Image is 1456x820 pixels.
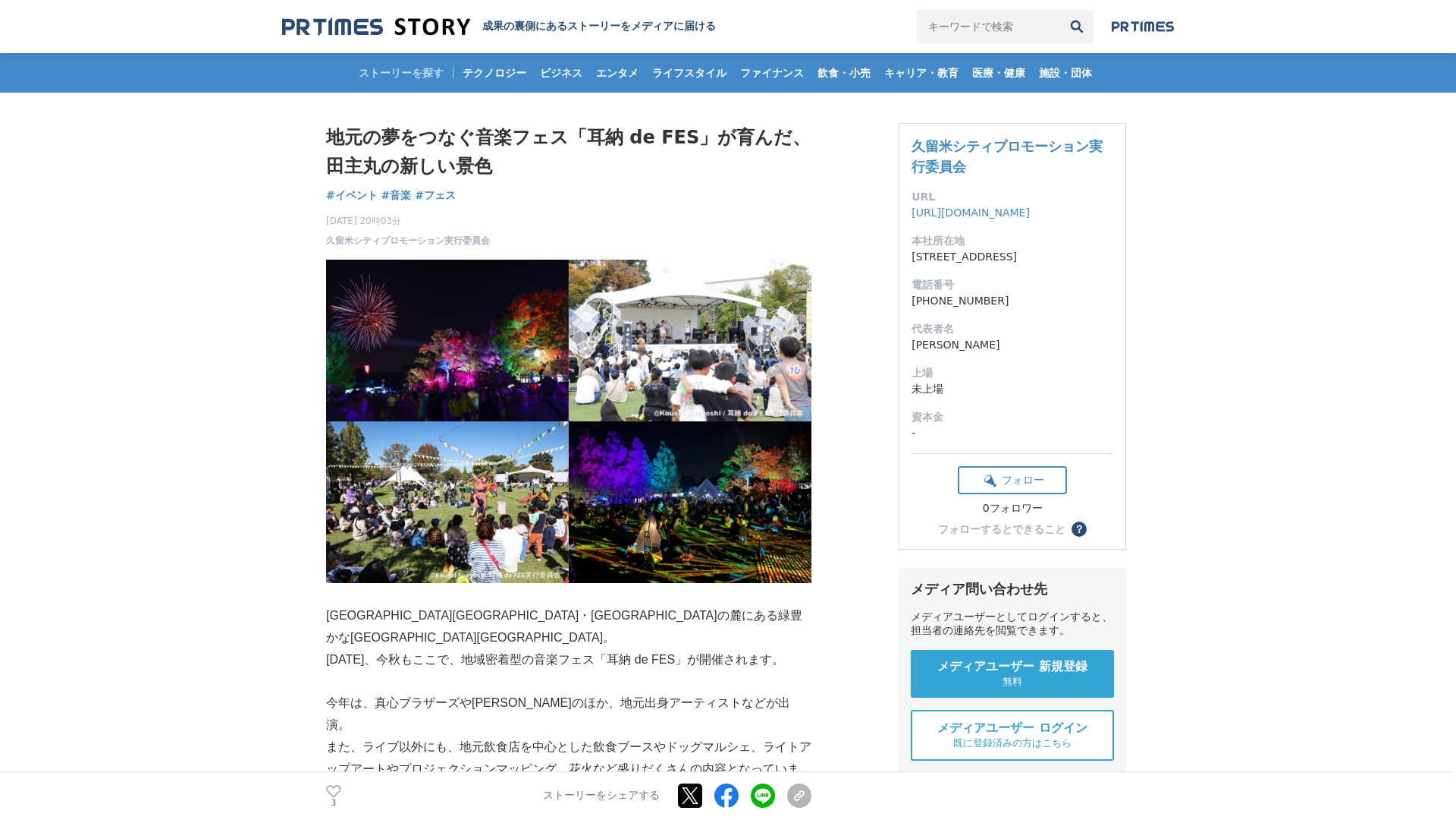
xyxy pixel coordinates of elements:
[326,649,811,671] p: [DATE]、今秋もここで、地域密着型の音楽フェス「耳納 de FES」が開催されます。
[534,53,588,93] a: ビジネス
[912,233,1113,249] dt: 本社所在地
[326,123,811,181] h1: 地元の夢をつなぐ音楽フェス「耳納 de FES」が育んだ、田主丸の新しい景色
[912,425,1113,441] dd: -
[1072,522,1087,537] button: ？
[381,188,412,202] span: #音楽
[282,17,716,37] a: 成果の裏側にあるストーリーをメディアに届ける 成果の裏側にあるストーリーをメディアに届ける
[457,66,532,80] span: テクノロジー
[457,53,532,93] a: テクノロジー
[912,293,1113,309] dd: [PHONE_NUMBER]
[966,66,1031,80] span: 医療・健康
[958,466,1067,494] button: フォロー
[326,799,341,807] p: 3
[966,53,1031,93] a: 医療・健康
[912,277,1113,293] dt: 電話番号
[911,610,1114,638] div: メディアユーザーとしてログインすると、担当者の連絡先を閲覧できます。
[646,66,733,80] span: ライフスタイル
[937,659,1087,675] span: メディアユーザー 新規登録
[1033,53,1098,93] a: 施設・団体
[912,381,1113,397] dd: 未上場
[415,188,456,202] span: #フェス
[912,207,1030,219] a: [URL][DOMAIN_NAME]
[326,692,811,736] p: 今年は、真心ブラザーズや[PERSON_NAME]のほか、地元出身アーティストなどが出演。
[878,53,965,93] a: キャリア・教育
[1074,524,1084,535] span: ？
[937,721,1087,736] span: メディアユーザー ログイン
[590,53,645,93] a: エンタメ
[734,66,810,80] span: ファイナンス
[326,234,490,248] a: 久留米シティプロモーション実行委員会
[1003,675,1022,689] span: 無料
[734,53,810,93] a: ファイナンス
[646,53,733,93] a: ライフスタイル
[1060,10,1094,43] button: 検索
[326,605,811,649] p: [GEOGRAPHIC_DATA][GEOGRAPHIC_DATA]・[GEOGRAPHIC_DATA]の麓にある緑豊かな[GEOGRAPHIC_DATA][GEOGRAPHIC_DATA]。
[811,66,877,80] span: 飲食・小売
[282,17,470,37] img: 成果の裏側にあるストーリーをメディアに届ける
[415,188,456,203] a: #フェス
[543,790,660,803] p: ストーリーをシェアする
[911,710,1114,761] a: メディアユーザー ログイン 既に登録済みの方はこちら
[878,66,965,80] span: キャリア・教育
[953,736,1072,750] span: 既に登録済みの方はこちら
[381,188,412,203] a: #音楽
[958,502,1067,516] div: 0フォロワー
[1033,66,1098,80] span: 施設・団体
[912,365,1113,381] dt: 上場
[326,214,490,228] span: [DATE] 20時03分
[482,20,716,33] h2: 成果の裏側にあるストーリーをメディアに届ける
[912,337,1113,353] dd: [PERSON_NAME]
[938,524,1065,535] div: フォローするとできること
[326,188,378,202] span: #イベント
[917,10,1060,43] input: キーワードで検索
[326,188,378,203] a: #イベント
[1112,20,1174,33] img: prtimes
[912,189,1113,205] dt: URL
[326,736,811,802] p: また、ライブ以外にも、地元飲食店を中心とした飲食ブースやドッグマルシェ、ライトアップアートやプロジェクションマッピング、花火など盛りだくさんの内容となっています。
[912,321,1113,337] dt: 代表者名
[912,249,1113,265] dd: [STREET_ADDRESS]
[911,580,1114,598] div: メディア問い合わせ先
[811,53,877,93] a: 飲食・小売
[912,409,1113,425] dt: 資本金
[326,260,811,584] img: thumbnail_b3fa9770-a299-11f0-a9ce-578e8dff0561.jpg
[911,650,1114,698] a: メディアユーザー 新規登録 無料
[590,66,645,80] span: エンタメ
[912,138,1103,175] a: 久留米シティプロモーション実行委員会
[534,66,588,80] span: ビジネス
